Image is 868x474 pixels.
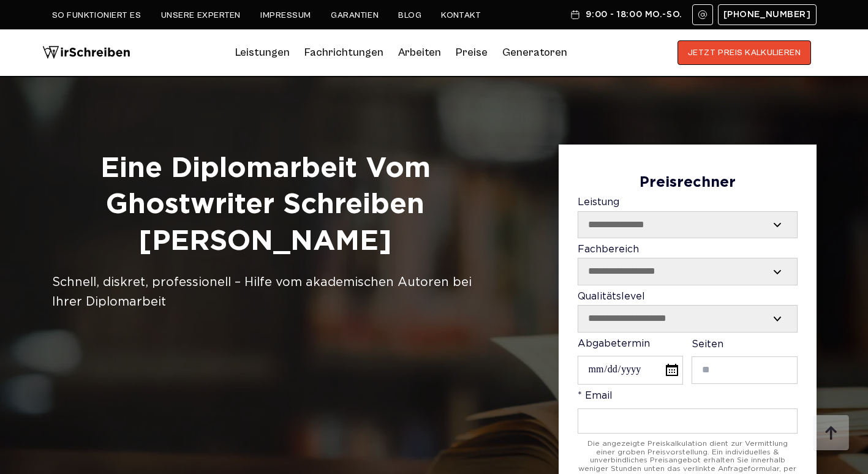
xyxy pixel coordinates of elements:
a: So funktioniert es [52,10,142,20]
a: Impressum [260,10,311,20]
img: button top [813,415,850,452]
img: logo wirschreiben [42,40,130,65]
label: Fachbereich [578,244,798,285]
select: Fachbereich [578,258,797,284]
label: Leistung [578,197,798,238]
a: Blog [398,10,421,20]
select: Qualitätslevel [578,306,797,331]
img: Email [698,10,708,20]
a: Unsere Experten [161,10,241,20]
h1: Eine Diplomarbeit vom Ghostwriter Schreiben [PERSON_NAME] [52,151,479,260]
span: Seiten [692,340,723,349]
a: Generatoren [502,43,567,62]
button: JETZT PREIS KALKULIEREN [677,40,812,65]
select: Leistung [578,212,797,238]
a: Arbeiten [398,43,441,62]
div: Schnell, diskret, professionell – Hilfe vom akademischen Autoren bei Ihrer Diplomarbeit [52,273,479,312]
a: Fachrichtungen [304,43,383,62]
span: [PHONE_NUMBER] [723,10,811,20]
label: Abgabetermin [578,339,683,385]
img: Schedule [570,10,581,20]
a: [PHONE_NUMBER] [718,4,817,25]
a: Garantien [331,10,379,20]
label: * Email [578,391,798,433]
a: Leistungen [235,43,290,62]
label: Qualitätslevel [578,292,798,333]
a: Preise [456,46,488,59]
input: * Email [578,408,798,434]
span: 9:00 - 18:00 Mo.-So. [586,10,682,20]
div: Preisrechner [578,175,798,192]
a: Kontakt [441,10,481,20]
input: Abgabetermin [578,356,683,385]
